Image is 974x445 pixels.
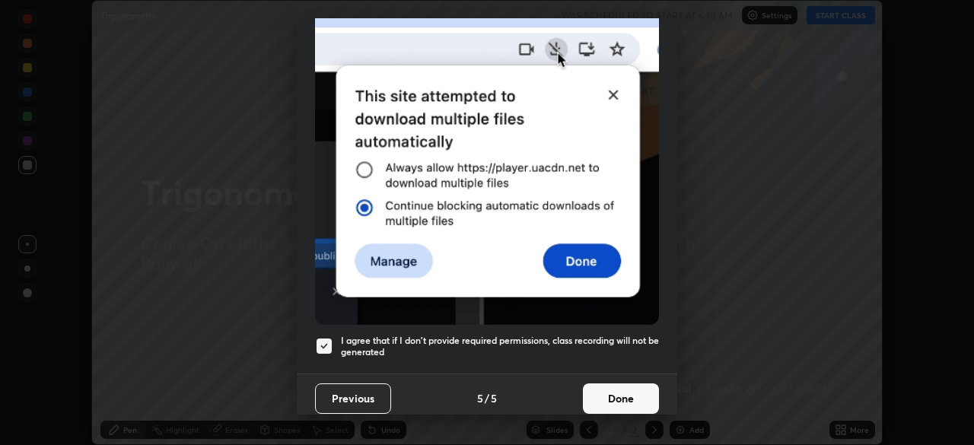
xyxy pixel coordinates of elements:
[491,390,497,406] h4: 5
[485,390,489,406] h4: /
[583,383,659,414] button: Done
[341,335,659,358] h5: I agree that if I don't provide required permissions, class recording will not be generated
[477,390,483,406] h4: 5
[315,383,391,414] button: Previous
